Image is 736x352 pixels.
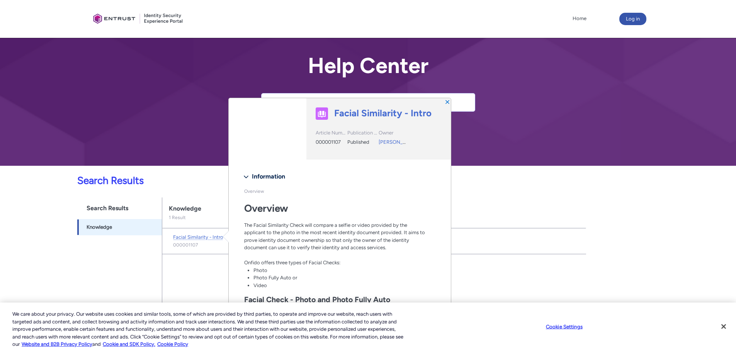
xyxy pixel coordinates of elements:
li: Photo [253,267,426,274]
h1: Search Results [77,197,161,219]
h2: Help Center [261,54,475,78]
button: Cookie Settings [540,319,588,335]
input: Search for articles, cases, videos... [281,94,475,111]
span: 000001107 [316,139,341,145]
a: Home [571,13,588,24]
a: Cookie and SDK Policy. [103,341,155,347]
strong: Overview [244,202,288,214]
header: Highlights panel header [229,98,451,160]
a: Facial Similarity - Intro [334,107,432,119]
p: 1 Result [169,214,186,221]
h2: Facial Check - Photo and Photo Fully Auto [244,295,426,304]
button: Close [715,318,732,335]
div: Article Number [316,129,345,138]
span: Information [252,171,285,182]
a: Cookie Policy [157,341,188,347]
div: Publication Status [347,129,377,138]
li: Video [253,282,426,289]
p: Search Results [5,173,586,188]
a: More information about our cookie policy., opens in a new tab [22,341,92,347]
div: Knowledge [169,205,580,213]
span: Published [347,139,369,145]
lightning-formatted-text: 000001107 [173,241,198,248]
li: Photo Fully Auto or [253,274,426,282]
span: Facial Similarity - Intro [173,234,223,240]
button: Information [240,170,430,183]
span: Knowledge [87,223,112,231]
p: Onfido offers three types of Facial Checks: [244,259,426,267]
a: [PERSON_NAME] [379,139,419,145]
span: Overview [244,189,264,194]
button: Close [445,99,450,104]
button: Log in [619,13,646,25]
div: Owner [379,129,408,138]
div: We care about your privacy. Our website uses cookies and similar tools, some of which are provide... [12,310,405,348]
a: Knowledge [77,219,161,235]
p: The Facial Similarity Check will compare a selfie or video provided by the applicant to the photo... [244,221,426,259]
button: Search [262,94,281,111]
img: Knowledge [316,108,328,120]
